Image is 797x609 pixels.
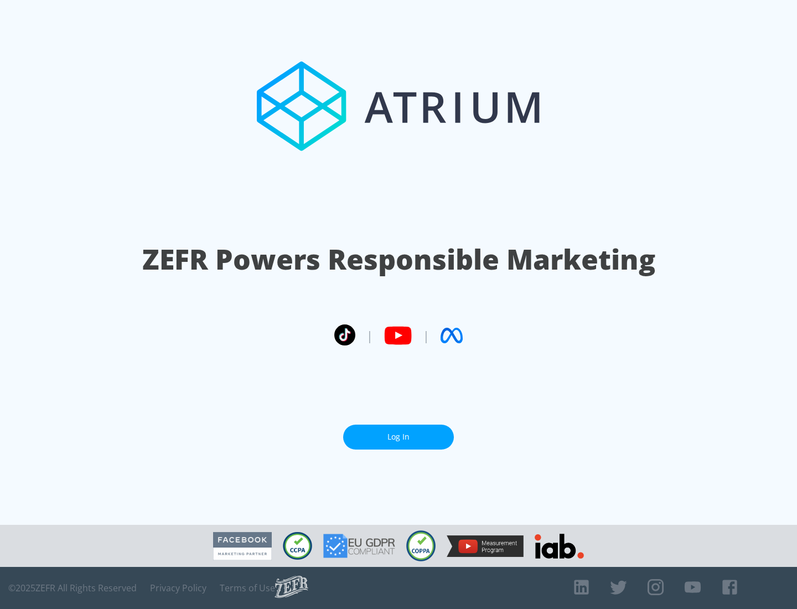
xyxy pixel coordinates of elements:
span: | [366,327,373,344]
span: | [423,327,429,344]
img: YouTube Measurement Program [447,535,524,557]
a: Terms of Use [220,582,275,593]
img: Facebook Marketing Partner [213,532,272,560]
img: GDPR Compliant [323,534,395,558]
img: COPPA Compliant [406,530,436,561]
span: © 2025 ZEFR All Rights Reserved [8,582,137,593]
a: Privacy Policy [150,582,206,593]
h1: ZEFR Powers Responsible Marketing [142,240,655,278]
a: Log In [343,425,454,450]
img: IAB [535,534,584,559]
img: CCPA Compliant [283,532,312,560]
